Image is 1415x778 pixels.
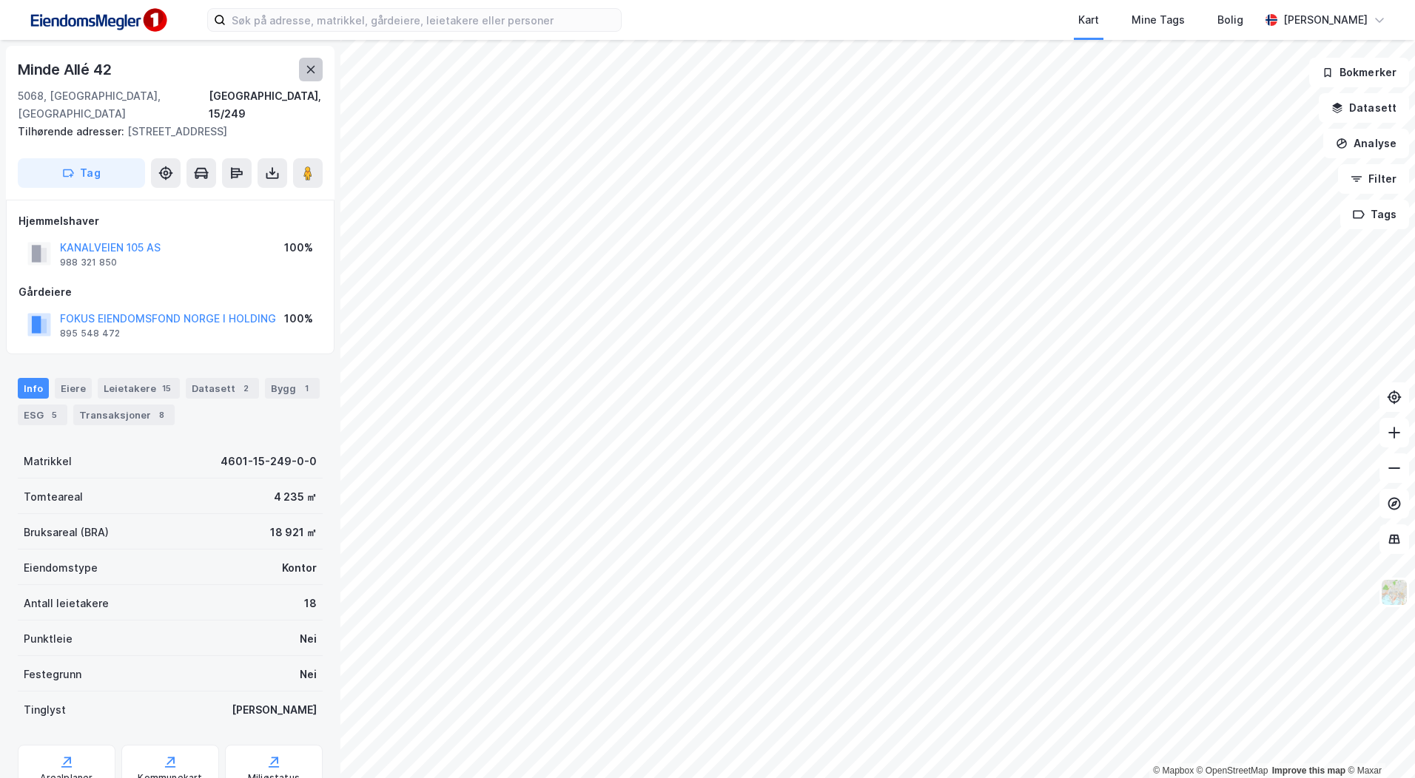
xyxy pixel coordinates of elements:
[284,310,313,328] div: 100%
[1380,578,1408,606] img: Z
[1078,11,1099,29] div: Kart
[284,239,313,257] div: 100%
[1132,11,1185,29] div: Mine Tags
[270,524,317,541] div: 18 921 ㎡
[18,123,311,141] div: [STREET_ADDRESS]
[1153,765,1194,776] a: Mapbox
[18,378,49,399] div: Info
[1340,200,1409,229] button: Tags
[1341,707,1415,778] iframe: Chat Widget
[60,257,117,268] div: 988 321 850
[299,381,314,396] div: 1
[24,666,81,683] div: Festegrunn
[1217,11,1243,29] div: Bolig
[304,595,317,612] div: 18
[18,405,67,425] div: ESG
[1319,93,1409,123] button: Datasett
[55,378,92,399] div: Eiere
[24,453,72,470] div: Matrikkel
[19,283,322,301] div: Gårdeiere
[19,212,322,230] div: Hjemmelshaver
[24,524,109,541] div: Bruksareal (BRA)
[221,453,317,470] div: 4601-15-249-0-0
[24,559,98,577] div: Eiendomstype
[1309,58,1409,87] button: Bokmerker
[186,378,259,399] div: Datasett
[1323,129,1409,158] button: Analyse
[18,58,114,81] div: Minde Allé 42
[18,125,127,138] span: Tilhørende adresser:
[1283,11,1368,29] div: [PERSON_NAME]
[18,87,209,123] div: 5068, [GEOGRAPHIC_DATA], [GEOGRAPHIC_DATA]
[159,381,174,396] div: 15
[300,666,317,683] div: Nei
[73,405,175,425] div: Transaksjoner
[1197,765,1268,776] a: OpenStreetMap
[238,381,253,396] div: 2
[1338,164,1409,194] button: Filter
[274,488,317,506] div: 4 235 ㎡
[232,701,317,719] div: [PERSON_NAME]
[98,378,180,399] div: Leietakere
[226,9,621,31] input: Søk på adresse, matrikkel, gårdeiere, leietakere eller personer
[18,158,145,188] button: Tag
[209,87,323,123] div: [GEOGRAPHIC_DATA], 15/249
[300,630,317,648] div: Nei
[1272,765,1345,776] a: Improve this map
[47,407,61,422] div: 5
[24,701,66,719] div: Tinglyst
[24,630,73,648] div: Punktleie
[265,378,320,399] div: Bygg
[1341,707,1415,778] div: Kontrollprogram for chat
[24,595,109,612] div: Antall leietakere
[24,488,83,506] div: Tomteareal
[24,4,172,37] img: F4PB6Px+NJ5v8B7XTbfpPpyloAAAAASUVORK5CYII=
[60,328,120,339] div: 895 548 472
[154,407,169,422] div: 8
[282,559,317,577] div: Kontor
